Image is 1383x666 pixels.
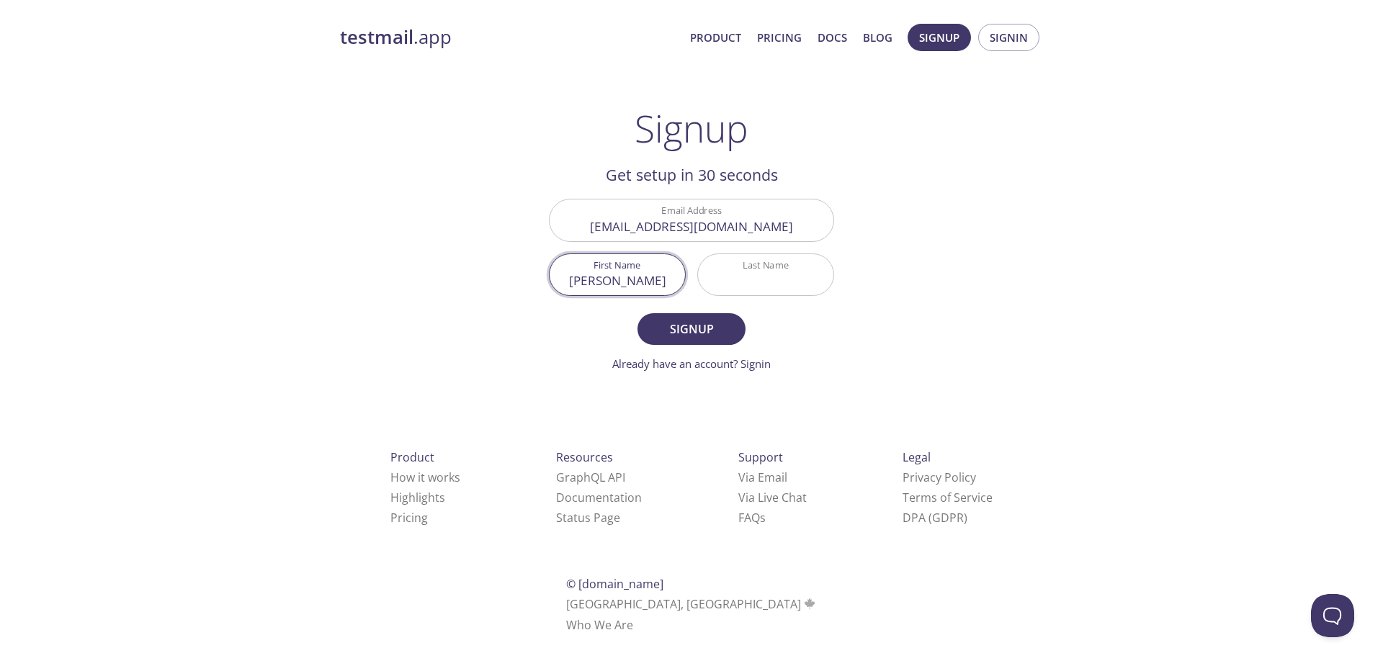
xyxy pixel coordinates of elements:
[556,449,613,465] span: Resources
[757,28,802,47] a: Pricing
[978,24,1039,51] button: Signin
[566,617,633,633] a: Who We Are
[612,356,771,371] a: Already have an account? Signin
[738,469,787,485] a: Via Email
[653,319,730,339] span: Signup
[990,28,1028,47] span: Signin
[690,28,741,47] a: Product
[760,510,766,526] span: s
[908,24,971,51] button: Signup
[566,576,663,592] span: © [DOMAIN_NAME]
[738,449,783,465] span: Support
[903,469,976,485] a: Privacy Policy
[1311,594,1354,637] iframe: Help Scout Beacon - Open
[637,313,746,345] button: Signup
[556,469,625,485] a: GraphQL API
[390,490,445,505] a: Highlights
[549,163,834,187] h2: Get setup in 30 seconds
[919,28,959,47] span: Signup
[340,25,679,50] a: testmail.app
[390,449,434,465] span: Product
[738,510,766,526] a: FAQ
[390,510,428,526] a: Pricing
[566,596,818,612] span: [GEOGRAPHIC_DATA], [GEOGRAPHIC_DATA]
[818,28,847,47] a: Docs
[556,490,642,505] a: Documentation
[738,490,807,505] a: Via Live Chat
[340,24,413,50] strong: testmail
[556,510,620,526] a: Status Page
[863,28,892,47] a: Blog
[903,449,931,465] span: Legal
[903,490,993,505] a: Terms of Service
[390,469,460,485] a: How it works
[903,510,967,526] a: DPA (GDPR)
[635,107,748,150] h1: Signup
